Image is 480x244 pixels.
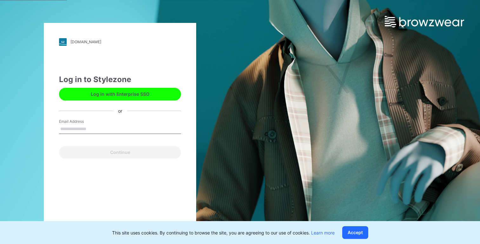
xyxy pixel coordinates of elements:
[59,38,67,46] img: stylezone-logo.562084cfcfab977791bfbf7441f1a819.svg
[59,88,181,101] button: Log in with Enterprise SSO
[59,38,181,46] a: [DOMAIN_NAME]
[113,108,127,114] div: or
[311,230,335,235] a: Learn more
[70,39,101,44] div: [DOMAIN_NAME]
[112,229,335,236] p: This site uses cookies. By continuing to browse the site, you are agreeing to our use of cookies.
[342,226,368,239] button: Accept
[59,74,181,85] div: Log in to Stylezone
[59,119,103,124] label: Email Address
[385,16,464,27] img: browzwear-logo.e42bd6dac1945053ebaf764b6aa21510.svg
